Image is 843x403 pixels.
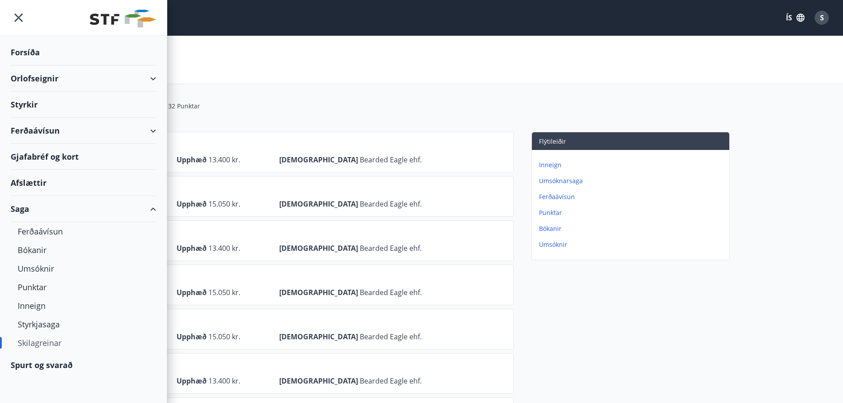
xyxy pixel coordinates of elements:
span: [DEMOGRAPHIC_DATA] [279,376,360,386]
p: Bókanir [539,224,726,233]
span: Bearded Eagle ehf. [360,243,422,253]
span: 15.050 kr. [208,332,240,342]
button: menu [11,10,27,26]
span: [DEMOGRAPHIC_DATA] [279,155,360,165]
button: S [811,7,832,28]
div: Bókanir [18,241,149,259]
p: Umsóknarsaga [539,177,726,185]
div: Gjafabréf og kort [11,144,156,170]
span: [DEMOGRAPHIC_DATA] [279,199,360,209]
span: 13.400 kr. [208,155,240,165]
span: Upphæð [177,376,208,386]
p: Umsóknir [539,240,726,249]
div: Inneign [18,296,149,315]
span: Bearded Eagle ehf. [360,155,422,165]
p: Punktar [539,208,726,217]
span: Upphæð [177,243,208,253]
div: Ferðaávísun [11,118,156,144]
span: [DEMOGRAPHIC_DATA] [279,288,360,297]
div: Umsóknir [18,259,149,278]
span: 15.050 kr. [208,199,240,209]
span: Bearded Eagle ehf. [360,332,422,342]
div: Saga [11,196,156,222]
div: Spurt og svarað [11,352,156,378]
div: Skilagreinar [18,334,149,352]
p: Inneign [539,161,726,169]
span: Upphæð [177,155,208,165]
span: Upphæð [177,332,208,342]
div: Ferðaávísun [18,222,149,241]
span: 13.400 kr. [208,376,240,386]
div: Punktar [18,278,149,296]
span: [DEMOGRAPHIC_DATA] [279,243,360,253]
div: Styrkir [11,92,156,118]
span: Bearded Eagle ehf. [360,376,422,386]
div: Afslættir [11,170,156,196]
span: [DEMOGRAPHIC_DATA] [279,332,360,342]
p: Ferðaávísun [539,192,726,201]
span: Upphæð [177,199,208,209]
span: Bearded Eagle ehf. [360,199,422,209]
div: Styrkjasaga [18,315,149,334]
img: union_logo [90,10,156,27]
div: Forsíða [11,39,156,65]
button: ÍS [781,10,809,26]
span: Flýtileiðir [539,137,566,146]
div: Orlofseignir [11,65,156,92]
span: S [820,13,824,23]
span: 32 Punktar [168,102,200,111]
span: Upphæð [177,288,208,297]
span: 15.050 kr. [208,288,240,297]
span: Bearded Eagle ehf. [360,288,422,297]
span: 13.400 kr. [208,243,240,253]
